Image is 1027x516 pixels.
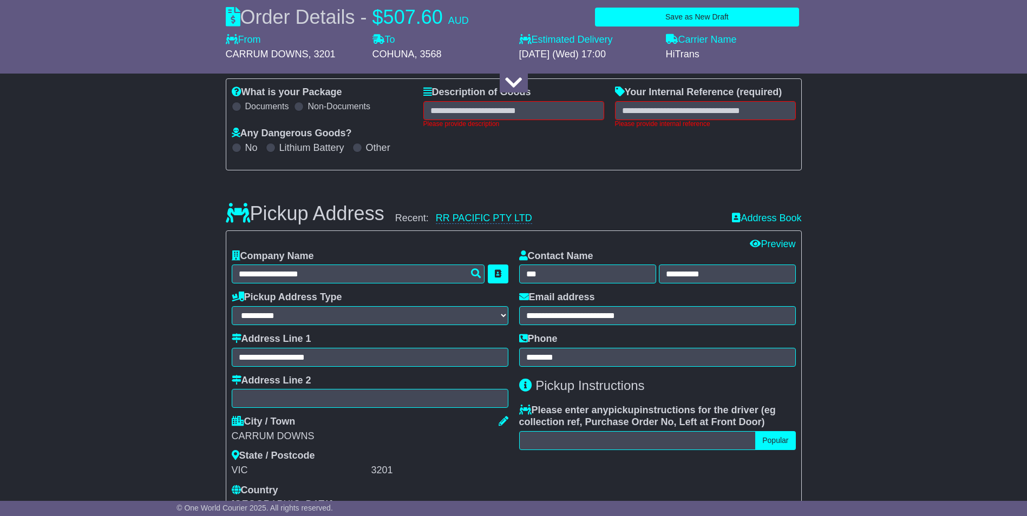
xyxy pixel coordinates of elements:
label: Carrier Name [666,34,737,46]
label: Non-Documents [308,101,370,111]
span: © One World Courier 2025. All rights reserved. [176,504,333,512]
span: $ [372,6,383,28]
label: State / Postcode [232,450,315,462]
label: Any Dangerous Goods? [232,128,352,140]
span: eg collection ref, Purchase Order No, Left at Front Door [519,405,776,427]
div: Order Details - [226,5,469,29]
span: CARRUM DOWNS [226,49,309,59]
label: Country [232,485,278,497]
span: COHUNA [372,49,415,59]
span: [GEOGRAPHIC_DATA] [232,499,333,510]
div: Please provide internal reference [615,120,796,128]
span: , 3201 [309,49,336,59]
a: Preview [750,239,795,249]
div: HiTrans [666,49,802,61]
label: Contact Name [519,250,593,262]
label: From [226,34,261,46]
div: [DATE] (Wed) 17:00 [519,49,655,61]
label: Phone [519,333,558,345]
span: Pickup Instructions [535,378,644,393]
span: 507.60 [383,6,443,28]
label: To [372,34,395,46]
button: Save as New Draft [595,8,799,27]
button: Popular [755,431,795,450]
div: VIC [232,465,369,477]
div: 3201 [371,465,508,477]
h3: Pickup Address [226,203,384,224]
label: Address Line 2 [232,375,311,387]
label: Company Name [232,250,314,262]
label: Pickup Address Type [232,292,342,303]
label: Other [366,142,390,154]
label: Please enter any instructions for the driver ( ) [519,405,796,428]
label: Documents [245,101,289,111]
label: What is your Package [232,87,342,98]
label: No [245,142,258,154]
div: CARRUM DOWNS [232,431,508,442]
span: , 3568 [415,49,442,59]
label: City / Town [232,416,296,428]
a: Address Book [732,213,801,224]
label: Address Line 1 [232,333,311,345]
label: Lithium Battery [279,142,344,154]
label: Email address [519,292,595,303]
a: RR PACIFIC PTY LTD [436,213,532,224]
span: pickup [609,405,640,415]
label: Estimated Delivery [519,34,655,46]
div: Please provide description [423,120,604,128]
div: Recent: [395,213,722,224]
span: AUD [448,15,469,26]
